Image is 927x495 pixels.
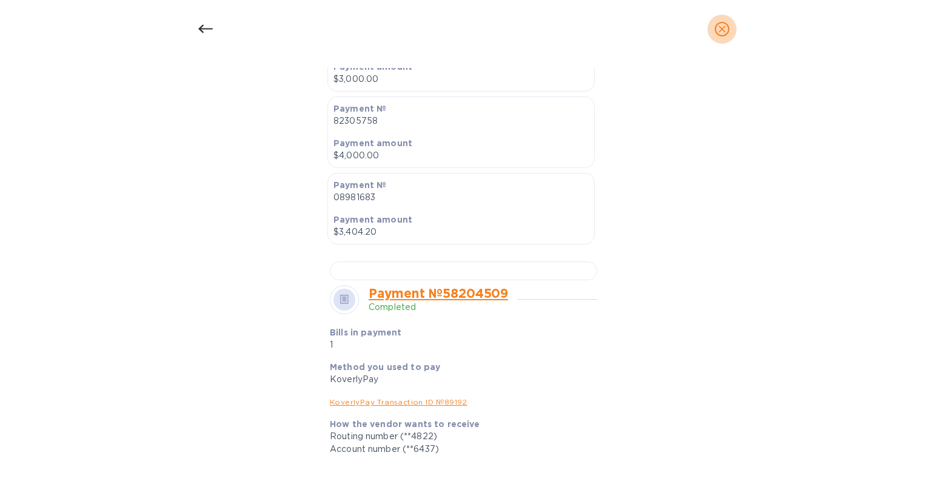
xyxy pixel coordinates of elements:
[330,362,440,372] b: Method you used to pay
[330,430,587,443] div: Routing number (**4822)
[330,328,401,337] b: Bills in payment
[333,180,386,190] b: Payment №
[333,215,412,224] b: Payment amount
[369,301,508,314] p: Completed
[333,73,589,86] p: $3,000.00
[330,373,587,386] div: KoverlyPay
[330,443,587,456] div: Account number (**6437)
[333,115,589,127] p: 82305758
[330,419,480,429] b: How the vendor wants to receive
[333,62,412,72] b: Payment amount
[330,397,467,406] a: KoverlyPay Transaction ID № 89192
[333,191,589,204] p: 08981683
[330,338,501,351] p: 1
[333,226,589,238] p: $3,404.20
[333,149,589,162] p: $4,000.00
[708,15,737,44] button: close
[333,104,386,113] b: Payment №
[369,286,508,301] a: Payment № 58204509
[333,138,412,148] b: Payment amount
